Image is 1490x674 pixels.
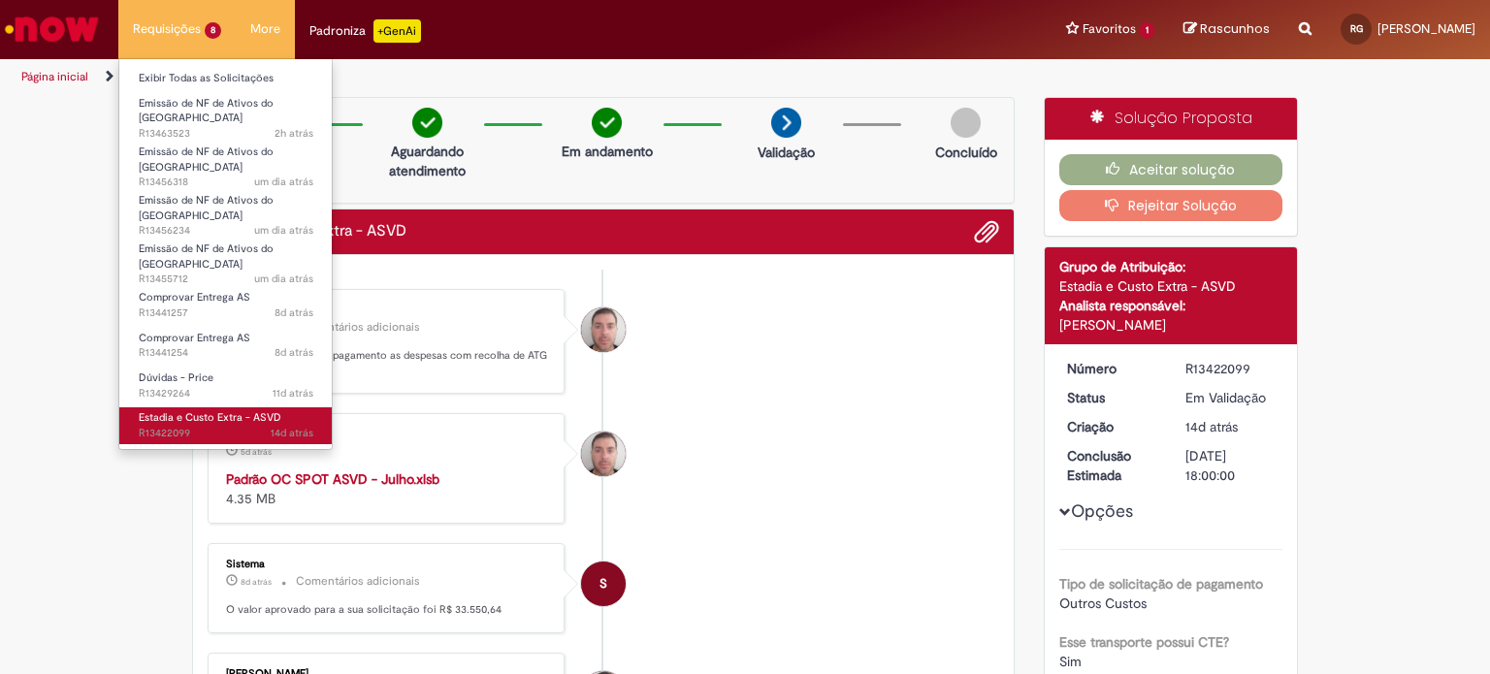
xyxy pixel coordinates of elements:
span: um dia atrás [254,175,313,189]
div: 15/08/2025 21:31:49 [1185,417,1276,436]
span: R13463523 [139,126,313,142]
span: [PERSON_NAME] [1377,20,1475,37]
span: 8d atrás [275,345,313,360]
span: um dia atrás [254,223,313,238]
div: [PERSON_NAME] [226,429,549,440]
a: Exibir Todas as Solicitações [119,68,333,89]
span: 8d atrás [241,576,272,588]
div: R13422099 [1185,359,1276,378]
a: Aberto R13441254 : Comprovar Entrega AS [119,328,333,364]
dt: Status [1053,388,1172,407]
img: arrow-next.png [771,108,801,138]
div: Luiz Carlos Barsotti Filho [581,307,626,352]
span: 2h atrás [275,126,313,141]
button: Aceitar solução [1059,154,1283,185]
span: Rascunhos [1200,19,1270,38]
ul: Trilhas de página [15,59,979,95]
button: Adicionar anexos [974,219,999,244]
span: Comprovar Entrega AS [139,290,250,305]
div: [PERSON_NAME] [226,305,549,316]
p: Adicionado a base de pagamento as despesas com recolha de ATG R$ 59.799,92 [226,348,549,378]
div: Analista responsável: [1059,296,1283,315]
span: Comprovar Entrega AS [139,331,250,345]
small: Comentários adicionais [296,319,420,336]
span: 8d atrás [275,305,313,320]
div: Padroniza [309,19,421,43]
span: um dia atrás [254,272,313,286]
b: Tipo de solicitação de pagamento [1059,575,1263,593]
time: 22/08/2025 18:23:57 [275,345,313,360]
div: Luiz Carlos Barsotti Filho [581,432,626,476]
span: R13441257 [139,305,313,321]
span: Dúvidas - Price [139,370,213,385]
span: Outros Custos [1059,594,1147,612]
div: System [581,562,626,606]
div: Grupo de Atribuição: [1059,257,1283,276]
a: Aberto R13422099 : Estadia e Custo Extra - ASVD [119,407,333,443]
span: Sim [1059,653,1082,670]
div: Sistema [226,559,549,570]
dt: Conclusão Estimada [1053,446,1172,485]
span: Emissão de NF de Ativos do [GEOGRAPHIC_DATA] [139,193,274,223]
time: 19/08/2025 15:29:10 [273,386,313,401]
a: Aberto R13429264 : Dúvidas - Price [119,368,333,403]
div: Solução Proposta [1045,98,1298,140]
img: check-circle-green.png [592,108,622,138]
span: R13455712 [139,272,313,287]
dt: Criação [1053,417,1172,436]
span: RG [1350,22,1363,35]
dt: Número [1053,359,1172,378]
span: 8 [205,22,221,39]
img: img-circle-grey.png [951,108,981,138]
time: 28/08/2025 08:22:53 [254,272,313,286]
span: R13429264 [139,386,313,401]
span: Emissão de NF de Ativos do [GEOGRAPHIC_DATA] [139,144,274,175]
time: 25/08/2025 08:42:06 [241,446,272,458]
a: Aberto R13456318 : Emissão de NF de Ativos do ASVD [119,142,333,183]
b: Esse transporte possui CTE? [1059,633,1229,651]
a: Página inicial [21,69,88,84]
span: Estadia e Custo Extra - ASVD [139,410,281,425]
img: check-circle-green.png [412,108,442,138]
div: [DATE] 18:00:00 [1185,446,1276,485]
img: ServiceNow [2,10,102,48]
span: Requisições [133,19,201,39]
p: Validação [758,143,815,162]
p: Aguardando atendimento [380,142,474,180]
button: Rejeitar Solução [1059,190,1283,221]
span: S [599,561,607,607]
span: 5d atrás [241,446,272,458]
span: More [250,19,280,39]
p: Concluído [935,143,997,162]
time: 22/08/2025 18:26:22 [241,576,272,588]
time: 15/08/2025 21:31:49 [1185,418,1238,435]
div: 4.35 MB [226,469,549,508]
div: Em Validação [1185,388,1276,407]
span: 14d atrás [1185,418,1238,435]
p: Em andamento [562,142,653,161]
time: 28/08/2025 09:35:05 [254,223,313,238]
span: R13422099 [139,426,313,441]
p: +GenAi [373,19,421,43]
span: Favoritos [1083,19,1136,39]
div: [PERSON_NAME] [1059,315,1283,335]
span: R13441254 [139,345,313,361]
span: Emissão de NF de Ativos do [GEOGRAPHIC_DATA] [139,241,274,272]
time: 29/08/2025 16:37:31 [275,126,313,141]
span: 1 [1140,22,1154,39]
p: O valor aprovado para a sua solicitação foi R$ 33.550,64 [226,602,549,618]
a: Aberto R13456234 : Emissão de NF de Ativos do ASVD [119,190,333,232]
span: R13456234 [139,223,313,239]
span: Emissão de NF de Ativos do [GEOGRAPHIC_DATA] [139,96,274,126]
span: R13456318 [139,175,313,190]
time: 22/08/2025 18:26:52 [275,305,313,320]
small: Comentários adicionais [296,573,420,590]
a: Rascunhos [1183,20,1270,39]
a: Padrão OC SPOT ASVD - Julho.xlsb [226,470,439,488]
a: Aberto R13441257 : Comprovar Entrega AS [119,287,333,323]
a: Aberto R13455712 : Emissão de NF de Ativos do ASVD [119,239,333,280]
ul: Requisições [118,58,333,450]
div: Estadia e Custo Extra - ASVD [1059,276,1283,296]
span: 11d atrás [273,386,313,401]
